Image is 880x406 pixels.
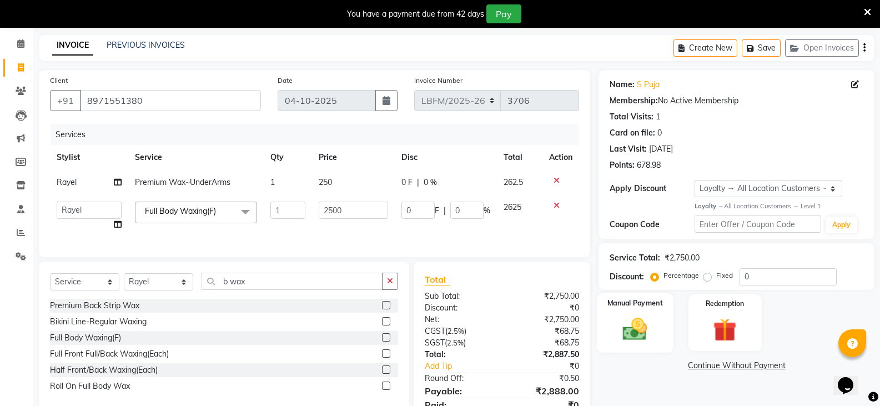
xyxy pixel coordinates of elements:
[50,76,68,86] label: Client
[610,127,655,139] div: Card on file:
[610,79,635,91] div: Name:
[135,177,230,187] span: Premium Wax~UnderArms
[665,252,700,264] div: ₹2,750.00
[444,205,446,217] span: |
[826,217,857,233] button: Apply
[416,337,502,349] div: ( )
[416,325,502,337] div: ( )
[695,202,863,211] div: All Location Customers → Level 1
[502,373,587,384] div: ₹0.50
[601,360,872,372] a: Continue Without Payment
[502,290,587,302] div: ₹2,750.00
[607,298,663,308] label: Manual Payment
[516,360,587,372] div: ₹0
[610,95,863,107] div: No Active Membership
[414,76,462,86] label: Invoice Number
[447,327,464,335] span: 2.5%
[504,177,523,187] span: 262.5
[610,219,694,230] div: Coupon Code
[424,177,437,188] span: 0 %
[416,314,502,325] div: Net:
[657,127,662,139] div: 0
[486,4,521,23] button: Pay
[484,205,490,217] span: %
[637,159,661,171] div: 678.98
[502,384,587,398] div: ₹2,888.00
[50,380,130,392] div: Roll On Full Body Wax
[107,40,185,50] a: PREVIOUS INVOICES
[610,143,647,155] div: Last Visit:
[502,325,587,337] div: ₹68.75
[706,299,744,309] label: Redemption
[615,315,655,343] img: _cash.svg
[52,36,93,56] a: INVOICE
[497,145,542,170] th: Total
[706,315,744,345] img: _gift.svg
[416,290,502,302] div: Sub Total:
[610,159,635,171] div: Points:
[416,302,502,314] div: Discount:
[637,79,660,91] a: S Puja
[50,90,81,111] button: +91
[610,111,653,123] div: Total Visits:
[610,95,658,107] div: Membership:
[542,145,579,170] th: Action
[50,316,147,328] div: Bikini Line-Regular Waxing
[401,177,413,188] span: 0 F
[50,332,121,344] div: Full Body Waxing(F)
[833,362,869,395] iframe: chat widget
[649,143,673,155] div: [DATE]
[663,270,699,280] label: Percentage
[57,177,77,187] span: Rayel
[742,39,781,57] button: Save
[145,206,216,216] span: Full Body Waxing(F)
[695,202,724,210] strong: Loyalty →
[695,215,821,233] input: Enter Offer / Coupon Code
[264,145,311,170] th: Qty
[416,373,502,384] div: Round Off:
[270,177,275,187] span: 1
[656,111,660,123] div: 1
[416,349,502,360] div: Total:
[425,338,445,348] span: SGST
[202,273,383,290] input: Search or Scan
[347,8,484,20] div: You have a payment due from 42 days
[50,300,139,312] div: Premium Back Strip Wax
[425,326,445,336] span: CGST
[50,348,169,360] div: Full Front Full/Back Waxing(Each)
[395,145,497,170] th: Disc
[785,39,859,57] button: Open Invoices
[425,274,450,285] span: Total
[319,177,332,187] span: 250
[504,202,521,212] span: 2625
[416,360,516,372] a: Add Tip
[447,338,464,347] span: 2.5%
[502,314,587,325] div: ₹2,750.00
[716,270,733,280] label: Fixed
[502,302,587,314] div: ₹0
[502,349,587,360] div: ₹2,887.50
[51,124,587,145] div: Services
[216,206,221,216] a: x
[50,145,128,170] th: Stylist
[128,145,264,170] th: Service
[610,252,660,264] div: Service Total:
[312,145,395,170] th: Price
[50,364,158,376] div: Half Front/Back Waxing(Each)
[80,90,261,111] input: Search by Name/Mobile/Email/Code
[610,271,644,283] div: Discount:
[416,384,502,398] div: Payable:
[673,39,737,57] button: Create New
[502,337,587,349] div: ₹68.75
[278,76,293,86] label: Date
[417,177,419,188] span: |
[610,183,694,194] div: Apply Discount
[435,205,439,217] span: F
